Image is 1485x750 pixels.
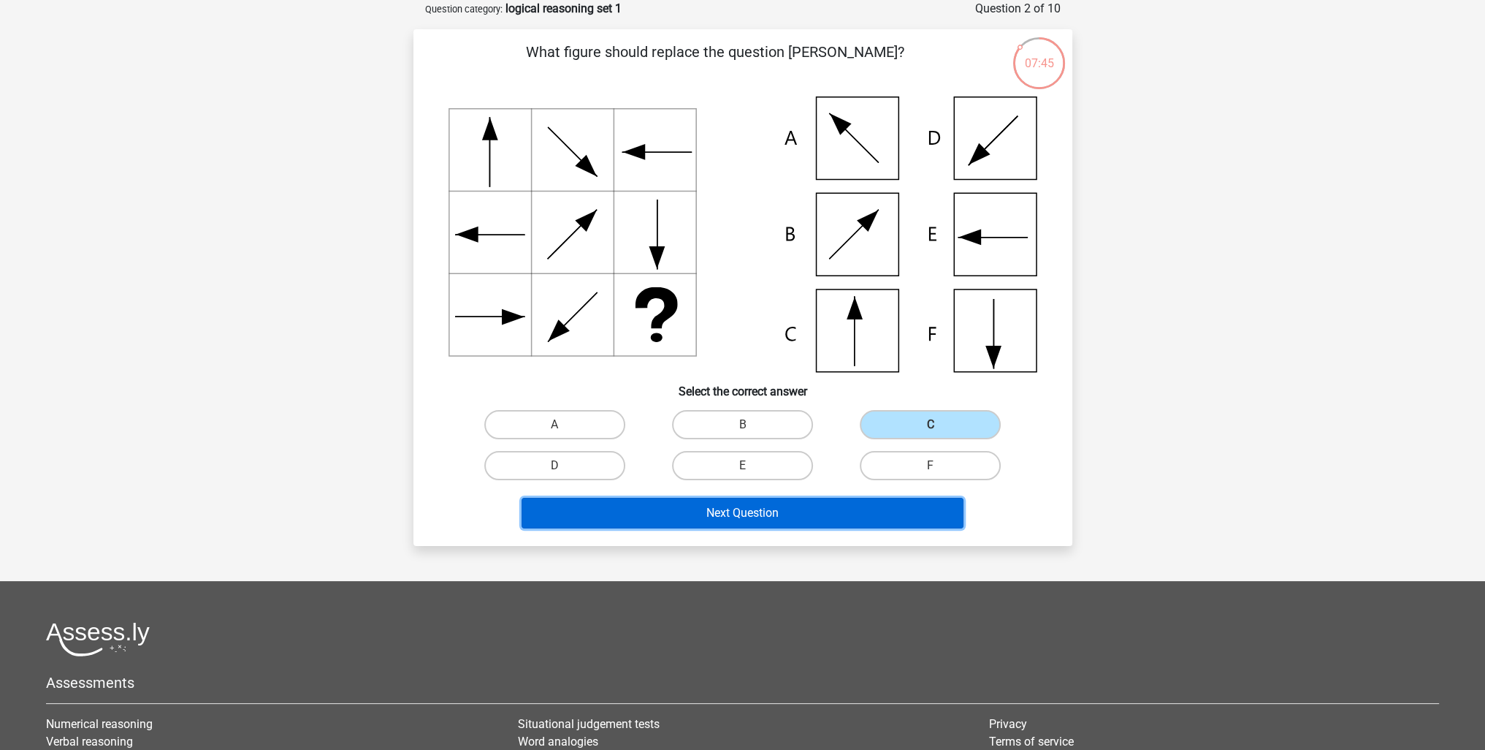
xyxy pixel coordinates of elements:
[46,622,150,656] img: Assessly logo
[437,41,994,85] p: What figure should replace the question [PERSON_NAME]?
[989,735,1074,749] a: Terms of service
[989,717,1027,731] a: Privacy
[46,674,1439,692] h5: Assessments
[860,451,1001,480] label: F
[522,498,963,529] button: Next Question
[518,735,598,749] a: Word analogies
[46,735,133,749] a: Verbal reasoning
[672,410,813,439] label: B
[1012,36,1066,72] div: 07:45
[425,4,503,15] small: Question category:
[518,717,660,731] a: Situational judgement tests
[484,451,625,480] label: D
[505,1,622,15] strong: logical reasoning set 1
[46,717,153,731] a: Numerical reasoning
[860,410,1001,439] label: C
[672,451,813,480] label: E
[437,373,1049,398] h6: Select the correct answer
[484,410,625,439] label: A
